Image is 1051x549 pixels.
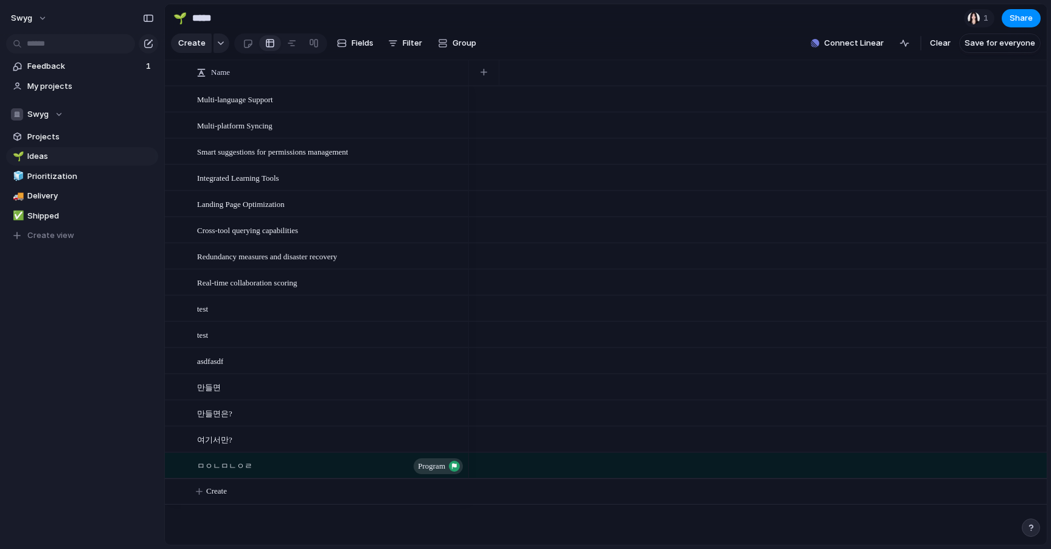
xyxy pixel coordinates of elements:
[6,105,158,124] button: Swyg
[27,108,49,121] span: Swyg
[6,128,158,146] a: Projects
[6,57,158,75] a: Feedback1
[211,66,230,79] span: Name
[197,432,232,446] span: 여기서만?
[13,169,21,183] div: 🧊
[6,226,158,245] button: Create view
[925,33,956,53] button: Clear
[6,77,158,96] a: My projects
[11,190,23,202] button: 🚚
[13,189,21,203] div: 🚚
[1002,9,1041,27] button: Share
[27,170,154,183] span: Prioritization
[197,92,273,106] span: Multi-language Support
[206,485,227,497] span: Create
[6,187,158,205] a: 🚚Delivery
[197,380,221,394] span: 만들면
[146,60,153,72] span: 1
[6,147,158,166] a: 🌱Ideas
[453,37,476,49] span: Group
[11,150,23,163] button: 🌱
[6,167,158,186] a: 🧊Prioritization
[197,301,208,315] span: test
[27,210,154,222] span: Shipped
[27,150,154,163] span: Ideas
[5,9,54,28] button: swyg
[27,190,154,202] span: Delivery
[197,327,208,341] span: test
[959,33,1041,53] button: Save for everyone
[414,458,463,474] button: program
[170,9,190,28] button: 🌱
[383,33,427,53] button: Filter
[27,131,154,143] span: Projects
[965,37,1035,49] span: Save for everyone
[27,80,154,93] span: My projects
[27,229,74,242] span: Create view
[197,275,297,289] span: Real-time collaboration scoring
[418,458,445,475] span: program
[178,37,206,49] span: Create
[930,37,951,49] span: Clear
[13,209,21,223] div: ✅
[983,12,992,24] span: 1
[11,12,32,24] span: swyg
[171,33,212,53] button: Create
[197,223,298,237] span: Cross-tool querying capabilities
[173,10,187,26] div: 🌱
[11,170,23,183] button: 🧊
[197,197,285,211] span: Landing Page Optimization
[824,37,884,49] span: Connect Linear
[403,37,422,49] span: Filter
[27,60,142,72] span: Feedback
[197,118,272,132] span: Multi-platform Syncing
[197,249,337,263] span: Redundancy measures and disaster recovery
[197,170,279,184] span: Integrated Learning Tools
[806,34,889,52] button: Connect Linear
[197,458,252,472] span: ㅁㅇㄴㅁㄴㅇㄹ
[352,37,373,49] span: Fields
[11,210,23,222] button: ✅
[197,406,232,420] span: 만들면은?
[432,33,482,53] button: Group
[13,150,21,164] div: 🌱
[332,33,378,53] button: Fields
[1010,12,1033,24] span: Share
[6,207,158,225] a: ✅Shipped
[197,144,348,158] span: Smart suggestions for permissions management
[197,354,223,368] span: asdfasdf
